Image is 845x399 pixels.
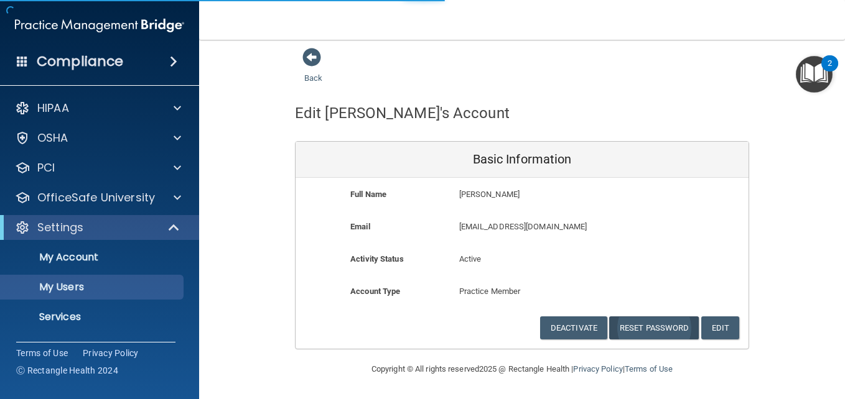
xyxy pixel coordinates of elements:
img: PMB logo [15,13,184,38]
p: Practice Member [459,284,586,299]
h4: Compliance [37,53,123,70]
p: Active [459,252,586,267]
a: OfficeSafe University [15,190,181,205]
p: Services [8,311,178,323]
a: Terms of Use [16,347,68,359]
div: 2 [828,63,832,80]
b: Full Name [350,190,386,199]
a: OSHA [15,131,181,145]
p: [EMAIL_ADDRESS][DOMAIN_NAME] [459,219,658,234]
b: Email [350,222,370,231]
button: Edit [701,316,739,339]
a: Privacy Policy [573,364,622,374]
div: Basic Information [296,142,749,178]
button: Deactivate [540,316,607,339]
a: Settings [15,220,180,235]
p: Sign Out [8,341,178,353]
a: Terms of Use [625,364,673,374]
h4: Edit [PERSON_NAME]'s Account [295,105,510,121]
div: Copyright © All rights reserved 2025 @ Rectangle Health | | [295,349,749,389]
p: PCI [37,160,55,175]
a: Back [304,58,322,83]
p: OfficeSafe University [37,190,155,205]
p: My Users [8,281,178,293]
b: Account Type [350,287,400,296]
button: Reset Password [609,316,699,339]
a: PCI [15,160,181,175]
span: Ⓒ Rectangle Health 2024 [16,364,118,377]
a: Privacy Policy [83,347,139,359]
a: HIPAA [15,101,181,116]
p: [PERSON_NAME] [459,187,658,202]
button: Open Resource Center, 2 new notifications [796,56,833,93]
b: Activity Status [350,254,404,264]
p: OSHA [37,131,68,145]
p: My Account [8,251,178,264]
p: HIPAA [37,101,69,116]
p: Settings [37,220,83,235]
